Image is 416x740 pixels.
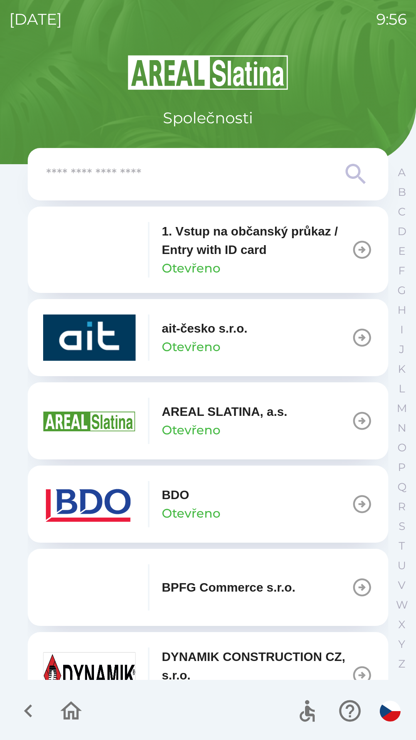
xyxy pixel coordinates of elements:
[392,418,411,438] button: N
[43,652,136,698] img: 9aa1c191-0426-4a03-845b-4981a011e109.jpeg
[392,536,411,556] button: T
[162,402,287,421] p: AREAL SLATINA, a.s.
[392,575,411,595] button: V
[392,654,411,674] button: Z
[398,559,406,572] p: U
[43,227,136,273] img: 93ea42ec-2d1b-4d6e-8f8a-bdbb4610bcc3.png
[396,598,408,612] p: W
[398,579,406,592] p: V
[392,359,411,379] button: K
[392,340,411,359] button: J
[392,556,411,575] button: U
[28,632,388,718] button: DYNAMIK CONSTRUCTION CZ, s.r.o.Otevřeno
[162,647,351,684] p: DYNAMIK CONSTRUCTION CZ, s.r.o.
[398,657,405,671] p: Z
[162,222,351,259] p: 1. Vstup na občanský průkaz / Entry with ID card
[392,241,411,261] button: E
[398,637,405,651] p: Y
[28,299,388,376] button: ait-česko s.r.o.Otevřeno
[28,466,388,543] button: BDOOtevřeno
[399,539,405,553] p: T
[398,284,406,297] p: G
[392,477,411,497] button: Q
[398,500,406,513] p: R
[398,244,406,258] p: E
[398,362,406,376] p: K
[398,205,406,219] p: C
[392,222,411,241] button: D
[398,185,406,199] p: B
[400,323,403,336] p: I
[162,578,295,597] p: BPFG Commerce s.r.o.
[28,54,388,91] img: Logo
[9,8,62,31] p: [DATE]
[162,259,220,277] p: Otevřeno
[398,264,405,277] p: F
[398,461,406,474] p: P
[163,106,253,129] p: Společnosti
[392,634,411,654] button: Y
[392,438,411,457] button: O
[399,520,405,533] p: S
[392,497,411,516] button: R
[28,382,388,459] button: AREAL SLATINA, a.s.Otevřeno
[392,379,411,399] button: L
[392,320,411,340] button: I
[392,182,411,202] button: B
[28,207,388,293] button: 1. Vstup na občanský průkaz / Entry with ID cardOtevřeno
[392,300,411,320] button: H
[398,441,406,454] p: O
[162,504,220,523] p: Otevřeno
[162,486,189,504] p: BDO
[162,319,247,338] p: ait-česko s.r.o.
[399,382,405,395] p: L
[43,564,136,610] img: f3b1b367-54a7-43c8-9d7e-84e812667233.png
[376,8,407,31] p: 9:56
[398,166,406,179] p: A
[392,615,411,634] button: X
[392,399,411,418] button: M
[392,457,411,477] button: P
[398,303,406,317] p: H
[380,701,401,721] img: cs flag
[162,338,220,356] p: Otevřeno
[28,549,388,626] button: BPFG Commerce s.r.o.
[392,516,411,536] button: S
[162,421,220,439] p: Otevřeno
[43,314,136,361] img: 40b5cfbb-27b1-4737-80dc-99d800fbabba.png
[392,281,411,300] button: G
[398,480,406,494] p: Q
[43,481,136,527] img: ae7449ef-04f1-48ed-85b5-e61960c78b50.png
[392,163,411,182] button: A
[392,202,411,222] button: C
[399,343,404,356] p: J
[392,595,411,615] button: W
[397,402,407,415] p: M
[398,225,406,238] p: D
[43,398,136,444] img: aad3f322-fb90-43a2-be23-5ead3ef36ce5.png
[398,421,406,435] p: N
[392,261,411,281] button: F
[398,618,405,631] p: X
